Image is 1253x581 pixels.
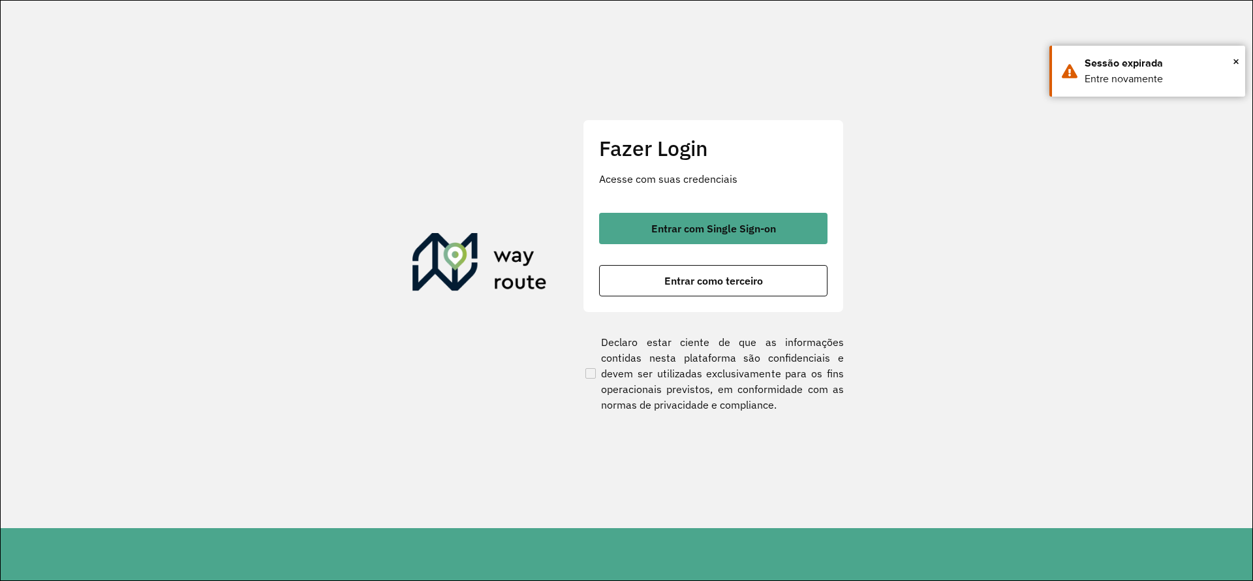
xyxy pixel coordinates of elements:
[583,334,844,413] label: Declaro estar ciente de que as informações contidas nesta plataforma são confidenciais e devem se...
[664,275,763,286] span: Entrar como terceiro
[1233,52,1239,71] span: ×
[1085,71,1235,87] div: Entre novamente
[599,213,828,244] button: button
[412,233,547,296] img: Roteirizador AmbevTech
[1085,55,1235,71] div: Sessão expirada
[651,223,776,234] span: Entrar com Single Sign-on
[599,265,828,296] button: button
[599,136,828,161] h2: Fazer Login
[1233,52,1239,71] button: Close
[599,171,828,187] p: Acesse com suas credenciais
